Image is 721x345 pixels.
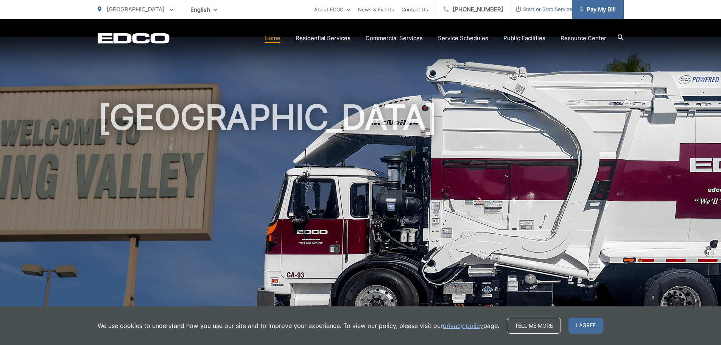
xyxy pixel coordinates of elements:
a: Contact Us [402,5,428,14]
span: [GEOGRAPHIC_DATA] [107,6,164,13]
span: English [185,3,223,16]
span: Pay My Bill [580,5,616,14]
a: Tell me more [507,318,561,334]
span: I agree [568,318,603,334]
a: Home [265,34,280,43]
h1: [GEOGRAPHIC_DATA] [98,98,624,338]
a: Residential Services [296,34,350,43]
a: Resource Center [561,34,606,43]
a: About EDCO [314,5,350,14]
p: We use cookies to understand how you use our site and to improve your experience. To view our pol... [98,321,499,330]
a: Public Facilities [503,34,545,43]
a: Commercial Services [366,34,423,43]
a: privacy policy [443,321,483,330]
a: News & Events [358,5,394,14]
a: Service Schedules [438,34,488,43]
a: EDCD logo. Return to the homepage. [98,33,170,44]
